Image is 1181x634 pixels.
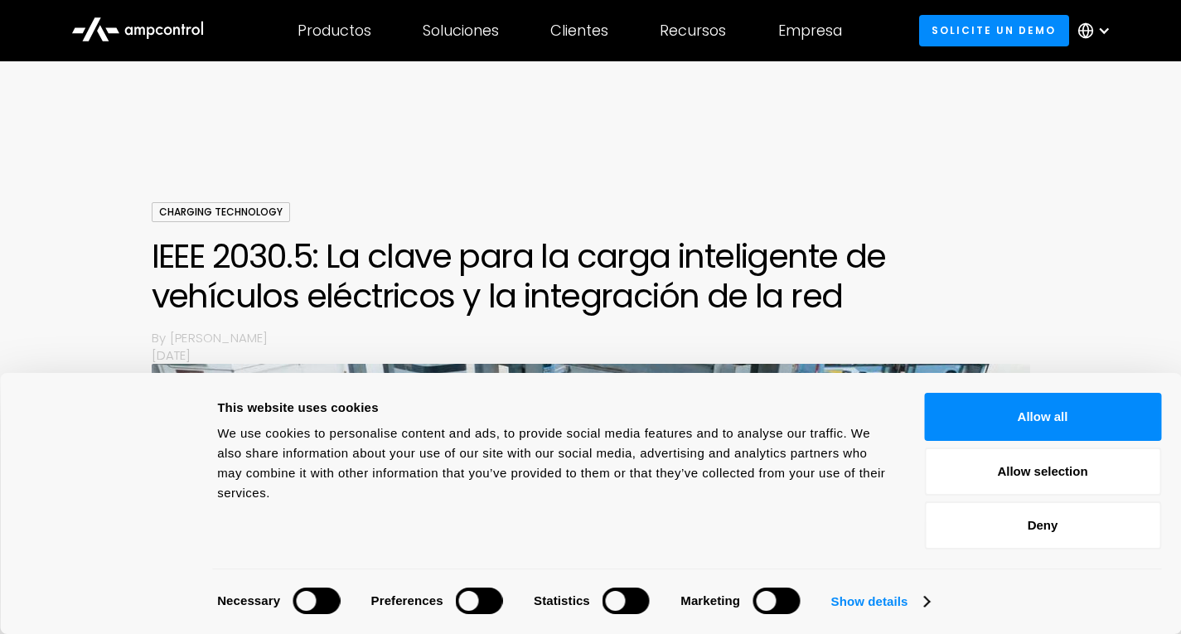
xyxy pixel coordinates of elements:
div: Soluciones [423,22,499,40]
strong: Marketing [680,593,740,607]
div: Productos [298,22,371,40]
div: Clientes [550,22,608,40]
p: [PERSON_NAME] [170,329,1030,346]
button: Allow all [924,393,1161,441]
div: We use cookies to personalise content and ads, to provide social media features and to analyse ou... [217,423,887,503]
a: Solicite un demo [919,15,1069,46]
div: Recursos [660,22,726,40]
button: Allow selection [924,448,1161,496]
div: Empresa [778,22,842,40]
div: This website uses cookies [217,398,887,418]
strong: Preferences [371,593,443,607]
button: Deny [924,501,1161,549]
strong: Necessary [217,593,280,607]
h1: IEEE 2030.5: La clave para la carga inteligente de vehículos eléctricos y la integración de la red [152,236,1030,316]
a: Show details [831,589,929,614]
legend: Consent Selection [216,581,217,582]
div: Charging Technology [152,202,290,222]
p: [DATE] [152,346,1030,364]
p: By [152,329,170,346]
strong: Statistics [534,593,590,607]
